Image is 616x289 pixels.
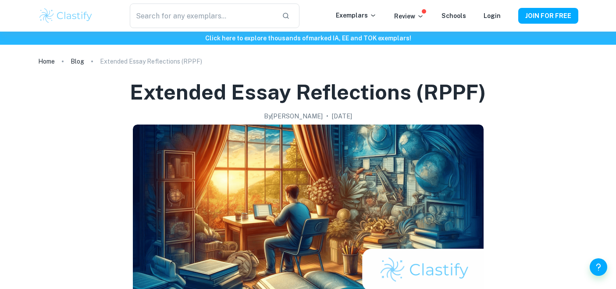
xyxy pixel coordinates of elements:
a: Schools [442,12,466,19]
img: Clastify logo [38,7,94,25]
button: JOIN FOR FREE [518,8,578,24]
h6: Click here to explore thousands of marked IA, EE and TOK exemplars ! [2,33,614,43]
button: Help and Feedback [590,258,607,276]
p: Exemplars [336,11,377,20]
h1: Extended Essay Reflections (RPPF) [130,78,486,106]
p: Extended Essay Reflections (RPPF) [100,57,202,66]
a: Blog [71,55,84,68]
h2: By [PERSON_NAME] [264,111,323,121]
p: • [326,111,328,121]
h2: [DATE] [332,111,352,121]
input: Search for any exemplars... [130,4,274,28]
a: Home [38,55,55,68]
a: Login [484,12,501,19]
p: Review [394,11,424,21]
